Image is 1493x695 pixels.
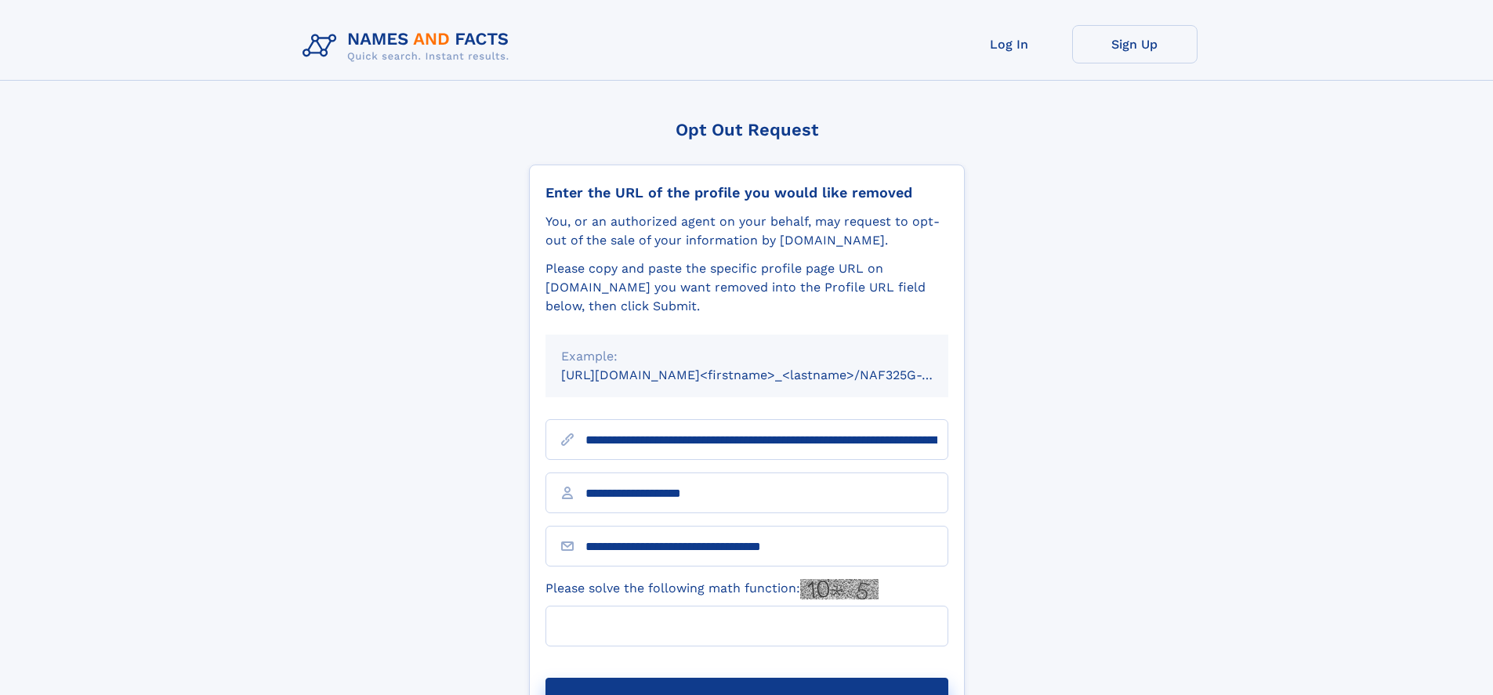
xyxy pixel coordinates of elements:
div: Example: [561,347,933,366]
a: Sign Up [1072,25,1198,63]
small: [URL][DOMAIN_NAME]<firstname>_<lastname>/NAF325G-xxxxxxxx [561,367,978,382]
a: Log In [947,25,1072,63]
div: Opt Out Request [529,120,965,139]
div: Enter the URL of the profile you would like removed [545,184,948,201]
img: Logo Names and Facts [296,25,522,67]
div: You, or an authorized agent on your behalf, may request to opt-out of the sale of your informatio... [545,212,948,250]
label: Please solve the following math function: [545,579,879,599]
div: Please copy and paste the specific profile page URL on [DOMAIN_NAME] you want removed into the Pr... [545,259,948,316]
